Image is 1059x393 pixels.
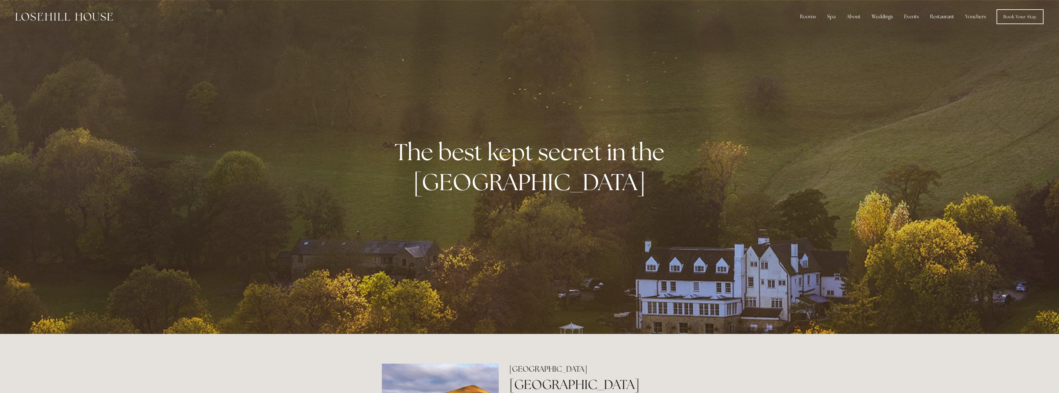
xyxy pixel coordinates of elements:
[395,137,669,197] strong: The best kept secret in the [GEOGRAPHIC_DATA]
[822,11,840,23] div: Spa
[997,9,1044,24] a: Book Your Stay
[899,11,924,23] div: Events
[867,11,898,23] div: Weddings
[509,364,677,374] h2: [GEOGRAPHIC_DATA]
[960,11,991,23] a: Vouchers
[15,13,113,21] img: Losehill House
[842,11,865,23] div: About
[795,11,821,23] div: Rooms
[925,11,959,23] div: Restaurant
